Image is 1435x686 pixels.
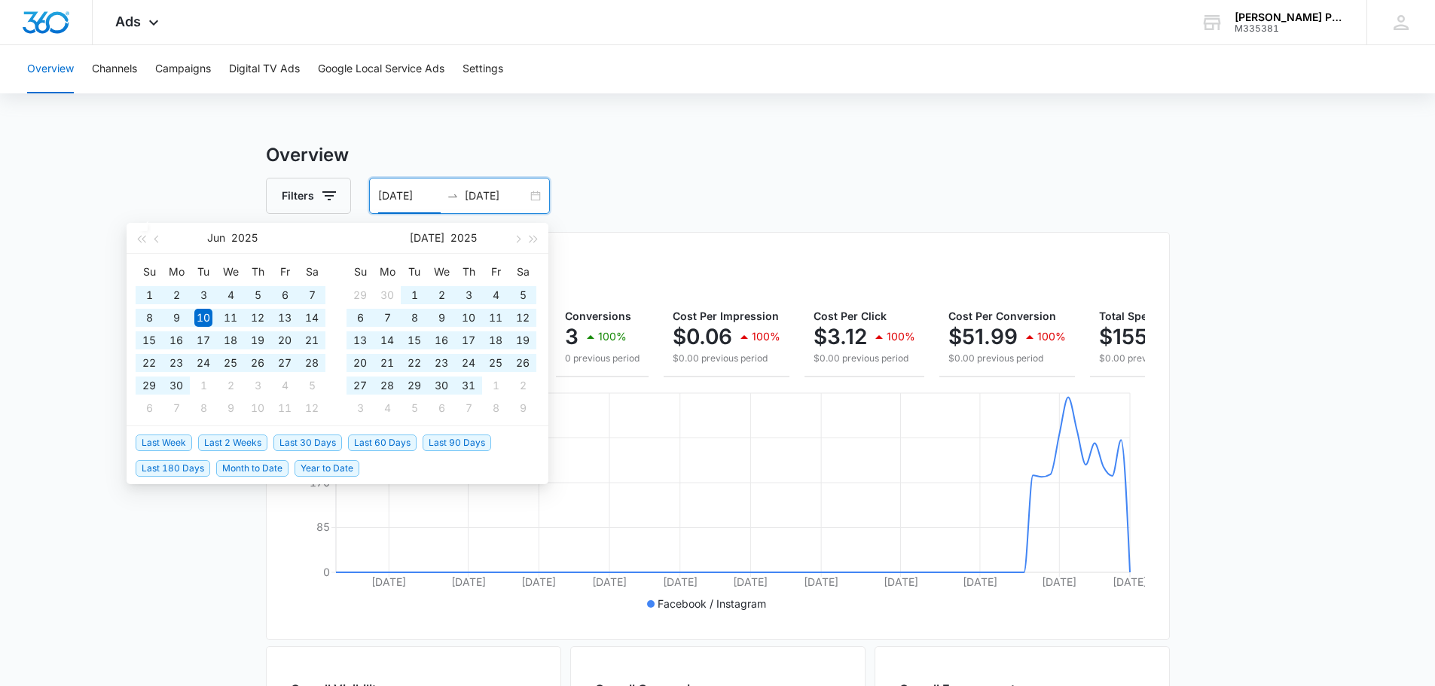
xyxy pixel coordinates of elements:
tspan: [DATE] [662,575,697,588]
td: 2025-06-10 [190,306,217,329]
span: Conversions [565,309,631,322]
div: 13 [276,309,294,327]
td: 2025-08-06 [428,397,455,419]
p: $3.12 [814,325,867,349]
div: 27 [351,377,369,395]
div: 10 [194,309,212,327]
button: Digital TV Ads [229,45,300,93]
div: 20 [351,354,369,372]
th: Tu [401,260,428,284]
td: 2025-07-25 [482,352,509,374]
div: 17 [460,331,478,349]
td: 2025-06-29 [136,374,163,397]
td: 2025-07-24 [455,352,482,374]
div: 1 [487,377,505,395]
tspan: [DATE] [1042,575,1076,588]
div: 16 [167,331,185,349]
div: 31 [460,377,478,395]
div: 1 [140,286,158,304]
th: We [428,260,455,284]
span: Cost Per Conversion [948,309,1056,322]
th: Su [136,260,163,284]
td: 2025-07-10 [244,397,271,419]
div: 27 [276,354,294,372]
td: 2025-06-21 [298,329,325,352]
div: 6 [140,399,158,417]
p: $51.99 [948,325,1018,349]
button: Settings [463,45,503,93]
p: $155.97 [1099,325,1178,349]
div: 5 [249,286,267,304]
button: 2025 [231,223,258,253]
tspan: 0 [323,566,330,578]
div: 14 [303,309,321,327]
td: 2025-07-05 [509,284,536,306]
td: 2025-08-01 [482,374,509,397]
td: 2025-07-06 [136,397,163,419]
td: 2025-07-29 [401,374,428,397]
div: 4 [276,377,294,395]
td: 2025-07-18 [482,329,509,352]
div: 10 [460,309,478,327]
p: $0.00 previous period [948,352,1066,365]
th: Sa [298,260,325,284]
td: 2025-07-20 [347,352,374,374]
td: 2025-07-08 [190,397,217,419]
button: Channels [92,45,137,93]
tspan: [DATE] [450,575,485,588]
span: Total Spend [1099,309,1161,322]
td: 2025-07-15 [401,329,428,352]
div: 29 [405,377,423,395]
span: Last 2 Weeks [198,434,267,451]
div: account name [1235,11,1345,23]
th: Fr [271,260,298,284]
span: Last 30 Days [273,434,342,451]
div: 29 [351,286,369,304]
td: 2025-06-01 [136,284,163,306]
td: 2025-07-01 [190,374,217,397]
span: Last 90 Days [423,434,491,451]
span: swap-right [447,190,459,202]
th: Tu [190,260,217,284]
p: 100% [887,331,915,342]
td: 2025-06-29 [347,284,374,306]
td: 2025-06-23 [163,352,190,374]
td: 2025-07-11 [271,397,298,419]
div: 2 [221,377,240,395]
td: 2025-07-07 [163,397,190,419]
p: $0.00 previous period [673,352,780,365]
div: 22 [140,354,158,372]
div: 22 [405,354,423,372]
div: 3 [460,286,478,304]
td: 2025-06-26 [244,352,271,374]
div: 2 [432,286,450,304]
td: 2025-07-06 [347,306,374,329]
div: 24 [460,354,478,372]
div: 6 [351,309,369,327]
div: 11 [276,399,294,417]
div: 8 [487,399,505,417]
div: 6 [432,399,450,417]
td: 2025-06-08 [136,306,163,329]
tspan: [DATE] [733,575,768,588]
input: End date [465,188,527,204]
td: 2025-07-07 [374,306,401,329]
td: 2025-06-06 [271,284,298,306]
td: 2025-07-01 [401,284,428,306]
span: Year to Date [295,460,359,477]
td: 2025-07-14 [374,329,401,352]
div: 8 [405,309,423,327]
span: Last 60 Days [348,434,417,451]
td: 2025-08-03 [347,397,374,419]
p: Facebook / Instagram [658,596,766,611]
td: 2025-08-05 [401,397,428,419]
td: 2025-06-27 [271,352,298,374]
p: $0.00 previous period [814,352,915,365]
td: 2025-06-12 [244,306,271,329]
td: 2025-07-03 [244,374,271,397]
button: Campaigns [155,45,211,93]
div: 5 [405,399,423,417]
td: 2025-06-03 [190,284,217,306]
p: $0.00 previous period [1099,352,1226,365]
div: 2 [514,377,532,395]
